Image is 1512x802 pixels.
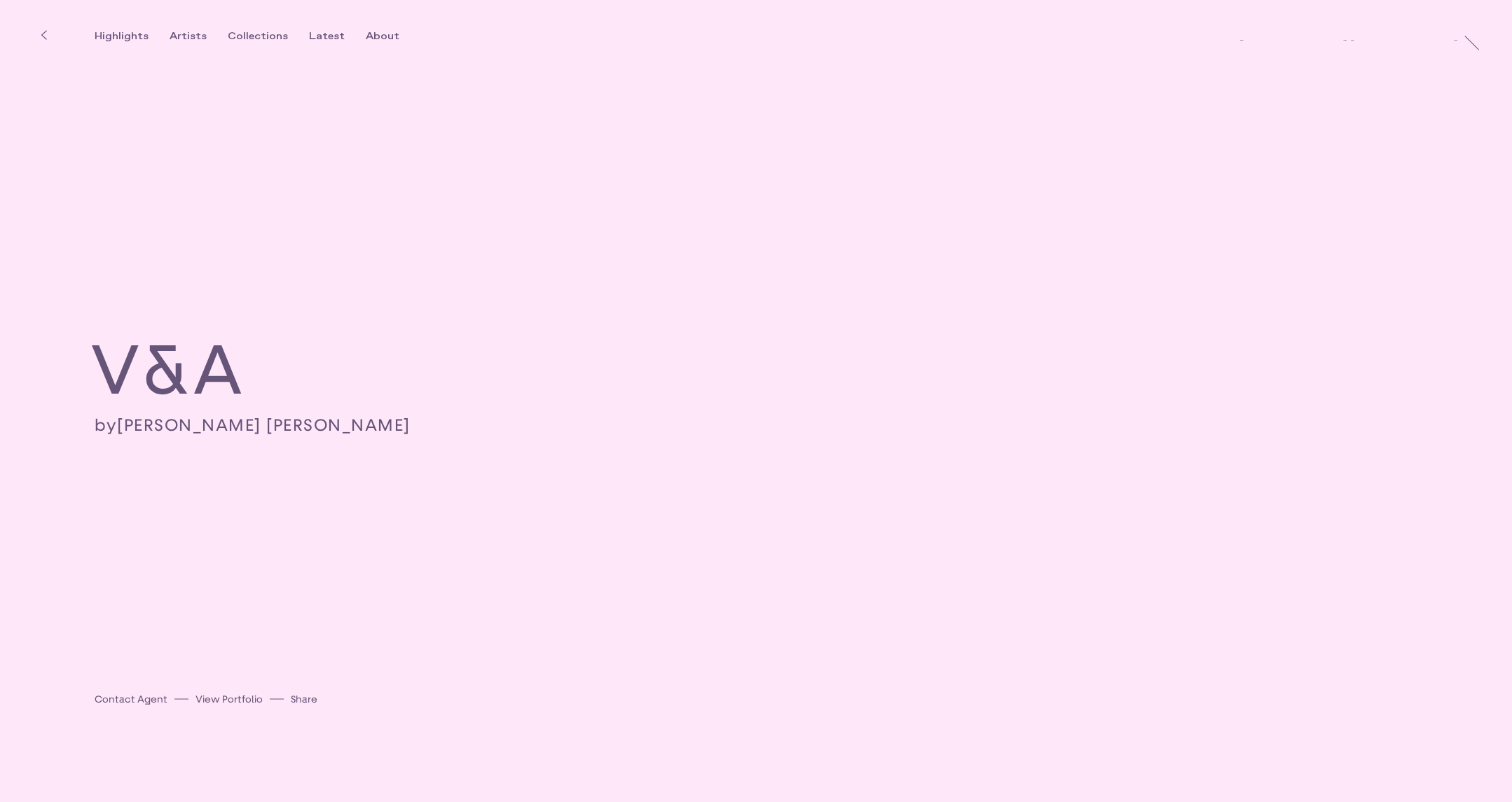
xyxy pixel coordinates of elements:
[170,30,207,43] div: Artists
[90,326,411,414] h2: V&A
[309,30,345,43] div: Latest
[95,30,149,43] div: Highlights
[291,690,317,709] button: Share
[117,414,411,435] a: [PERSON_NAME] [PERSON_NAME]
[309,30,366,43] button: Latest
[170,30,228,43] button: Artists
[95,692,167,707] a: Contact Agent
[228,30,288,43] div: Collections
[366,30,420,43] button: About
[95,414,117,435] span: by
[95,30,170,43] button: Highlights
[228,30,309,43] button: Collections
[366,30,399,43] div: About
[195,692,263,707] a: View Portfolio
